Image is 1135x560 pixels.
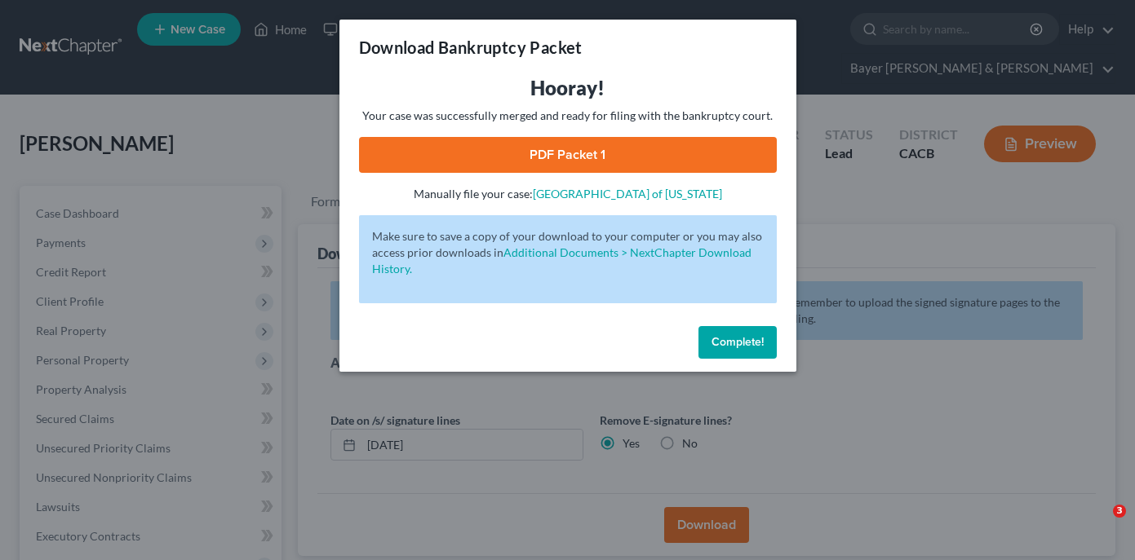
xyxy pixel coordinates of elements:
a: [GEOGRAPHIC_DATA] of [US_STATE] [533,187,722,201]
p: Your case was successfully merged and ready for filing with the bankruptcy court. [359,108,777,124]
p: Manually file your case: [359,186,777,202]
span: Complete! [712,335,764,349]
h3: Hooray! [359,75,777,101]
h3: Download Bankruptcy Packet [359,36,583,59]
iframe: Intercom live chat [1080,505,1119,544]
button: Complete! [698,326,777,359]
a: PDF Packet 1 [359,137,777,173]
span: 3 [1113,505,1126,518]
p: Make sure to save a copy of your download to your computer or you may also access prior downloads in [372,228,764,277]
a: Additional Documents > NextChapter Download History. [372,245,751,276]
